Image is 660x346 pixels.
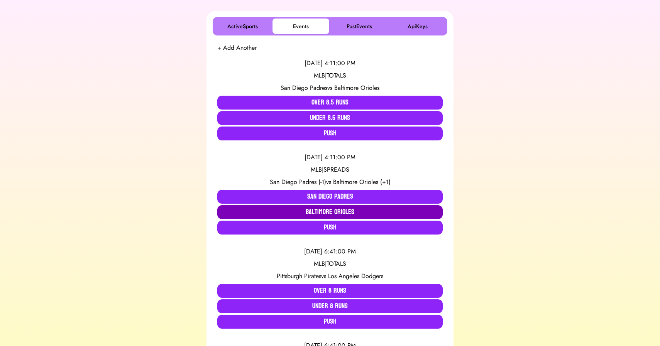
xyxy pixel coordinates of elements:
span: Pittsburgh Pirates [277,272,321,280]
div: [DATE] 6:41:00 PM [217,247,443,256]
span: Los Angeles Dodgers [328,272,383,280]
div: [DATE] 4:11:00 PM [217,59,443,68]
button: Over 8.5 Runs [217,96,443,110]
div: MLB | TOTALS [217,259,443,268]
span: Baltimore Orioles [334,83,379,92]
button: Baltimore Orioles [217,205,443,219]
div: vs [217,177,443,187]
button: Under 8 Runs [217,299,443,313]
button: Push [217,221,443,235]
div: MLB | TOTALS [217,71,443,80]
button: ActiveSports [214,19,271,34]
div: MLB | SPREADS [217,165,443,174]
button: San Diego Padres [217,190,443,204]
button: Push [217,127,443,140]
button: Events [272,19,329,34]
button: + Add Another [217,43,257,52]
span: Baltimore Orioles (+1) [333,177,391,186]
span: San Diego Padres (-1) [270,177,326,186]
button: PastEvents [331,19,388,34]
button: Push [217,315,443,329]
span: San Diego Padres [281,83,327,92]
button: Over 8 Runs [217,284,443,298]
div: vs [217,272,443,281]
div: [DATE] 4:11:00 PM [217,153,443,162]
button: Under 8.5 Runs [217,111,443,125]
button: ApiKeys [389,19,446,34]
div: vs [217,83,443,93]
